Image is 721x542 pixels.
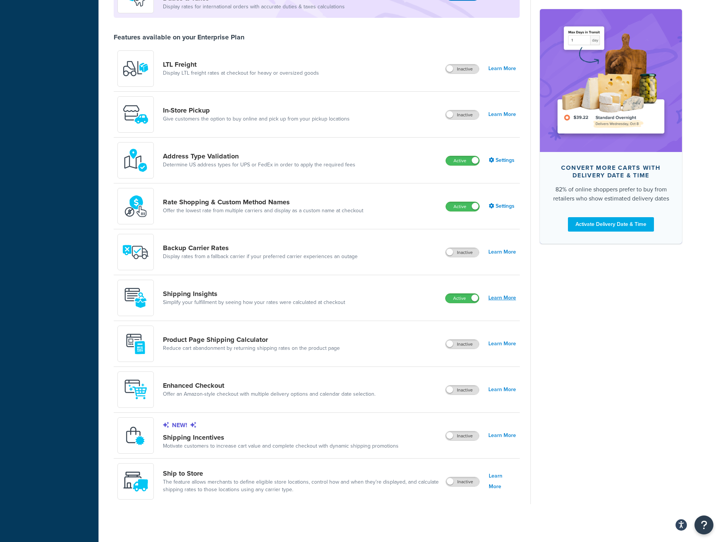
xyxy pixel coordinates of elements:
a: Display LTL freight rates at checkout for heavy or oversized goods [163,69,319,77]
a: Enhanced Checkout [163,381,375,390]
a: Settings [489,155,516,166]
a: Learn More [488,293,516,303]
img: feature-image-ddt-36eae7f7280da8017bfb280eaccd9c446f90b1fe08728e4019434db127062ab4.png [551,20,671,140]
a: Shipping Insights [163,290,345,298]
a: Learn More [488,63,516,74]
label: Inactive [446,340,479,349]
label: Inactive [446,110,479,119]
a: Determine US address types for UPS or FedEx in order to apply the required fees [163,161,355,169]
a: Learn More [488,384,516,395]
a: Display rates for international orders with accurate duties & taxes calculations [163,3,345,11]
a: Simplify your fulfillment by seeing how your rates were calculated at checkout [163,299,345,306]
label: Inactive [446,431,479,440]
a: Learn More [488,247,516,257]
img: y79ZsPf0fXUFUhFXDzUgf+ktZg5F2+ohG75+v3d2s1D9TjoU8PiyCIluIjV41seZevKCRuEjTPPOKHJsQcmKCXGdfprl3L4q7... [122,55,149,82]
a: Offer an Amazon-style checkout with multiple delivery options and calendar date selection. [163,390,375,398]
a: Backup Carrier Rates [163,244,358,252]
img: icon-shipping-incentives-64efee88.svg [122,423,148,449]
label: Inactive [446,248,479,257]
a: Offer the lowest rate from multiple carriers and display as a custom name at checkout [163,207,363,215]
a: Display rates from a fallback carrier if your preferred carrier experiences an outage [163,253,358,260]
div: Features available on your Enterprise Plan [114,33,244,41]
label: Active [446,294,479,303]
a: New!Shipping Incentives [163,421,399,442]
a: Learn More [488,338,516,349]
a: Motivate customers to increase cart value and complete checkout with dynamic shipping promotions [163,442,399,450]
img: icon-duo-feat-rate-shopping-ecdd8bed.png [122,193,149,219]
label: Active [446,156,479,165]
div: Convert more carts with delivery date & time [552,164,670,179]
img: Acw9rhKYsOEjAAAAAElFTkSuQmCC [122,285,149,311]
a: Give customers the option to buy online and pick up from your pickup locations [163,115,350,123]
img: RgAAAABJRU5ErkJggg== [122,376,149,403]
a: Reduce cart abandonment by returning shipping rates on the product page [163,345,340,352]
p: New! [163,421,399,429]
img: icon-duo-feat-ship-to-store-7c4d6248.svg [122,468,149,495]
a: The feature allows merchants to define eligible store locations, control how and when they’re dis... [163,478,439,493]
a: Activate Delivery Date & Time [568,217,654,231]
img: +D8d0cXZM7VpdAAAAAElFTkSuQmCC [122,331,149,357]
a: Learn More [488,430,516,441]
a: In-Store Pickup [163,106,350,114]
label: Active [446,202,479,211]
label: Inactive [446,385,479,395]
a: Product Page Shipping Calculator [163,335,340,344]
img: icon-duo-feat-backup-carrier-4420b188.png [122,239,149,265]
a: Ship to Store [163,469,439,478]
a: Settings [489,201,516,211]
img: wfgcfpwTIucLEAAAAASUVORK5CYII= [122,101,149,128]
a: LTL Freight [163,60,319,69]
label: Inactive [446,64,479,74]
a: Address Type Validation [163,152,355,160]
a: Learn More [488,109,516,120]
label: Inactive [446,477,479,486]
img: kIG8fy0lQAAAABJRU5ErkJggg== [122,147,149,174]
a: Learn More [489,471,516,492]
div: 82% of online shoppers prefer to buy from retailers who show estimated delivery dates [552,185,670,203]
a: Rate Shopping & Custom Method Names [163,198,363,206]
button: Open Resource Center [694,515,713,534]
